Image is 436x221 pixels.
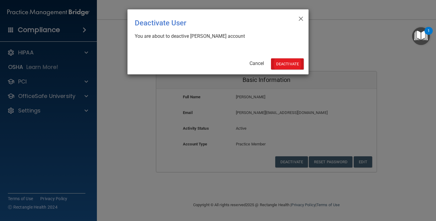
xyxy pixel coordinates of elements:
[135,14,276,32] div: Deactivate User
[271,58,304,70] button: Deactivate
[428,31,430,39] div: 1
[135,33,296,40] div: You are about to deactive [PERSON_NAME] account
[249,60,264,66] a: Cancel
[412,27,430,45] button: Open Resource Center, 1 new notification
[298,12,304,24] span: ×
[331,181,429,205] iframe: Drift Widget Chat Controller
